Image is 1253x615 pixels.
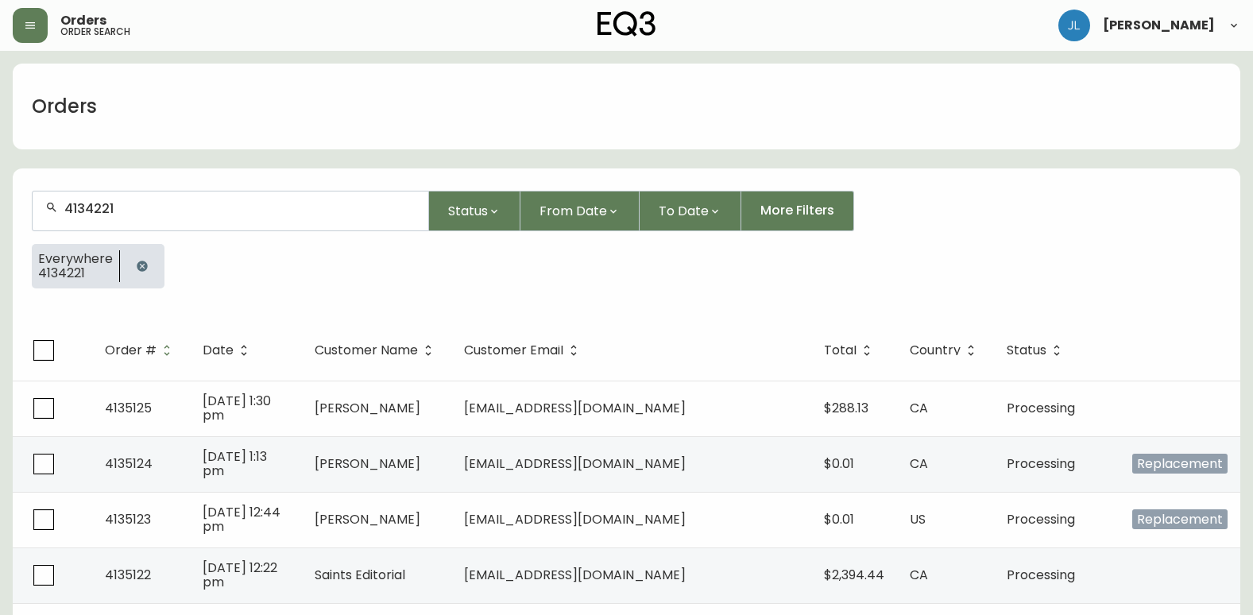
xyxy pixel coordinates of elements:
span: [PERSON_NAME] [315,454,420,473]
span: Date [203,346,234,355]
span: Replacement [1132,454,1228,474]
span: Processing [1007,454,1075,473]
span: [DATE] 12:44 pm [203,503,280,536]
span: Country [910,346,961,355]
span: CA [910,454,928,473]
span: Order # [105,343,177,358]
span: [EMAIL_ADDRESS][DOMAIN_NAME] [464,399,686,417]
span: 4135122 [105,566,151,584]
span: [EMAIL_ADDRESS][DOMAIN_NAME] [464,566,686,584]
span: Total [824,343,877,358]
img: 1c9c23e2a847dab86f8017579b61559c [1058,10,1090,41]
span: $2,394.44 [824,566,884,584]
span: [EMAIL_ADDRESS][DOMAIN_NAME] [464,510,686,528]
span: Customer Email [464,343,584,358]
span: Replacement [1132,509,1228,529]
span: Everywhere [38,252,113,266]
span: Customer Name [315,346,418,355]
span: $0.01 [824,454,854,473]
input: Search [64,201,416,216]
span: [PERSON_NAME] [315,510,420,528]
img: logo [597,11,656,37]
span: 4135124 [105,454,153,473]
span: Orders [60,14,106,27]
span: Total [824,346,857,355]
span: More Filters [760,202,834,219]
span: To Date [659,201,709,221]
span: Status [1007,346,1046,355]
span: Processing [1007,510,1075,528]
button: To Date [640,191,741,231]
span: Country [910,343,981,358]
span: [PERSON_NAME] [315,399,420,417]
span: $0.01 [824,510,854,528]
button: Status [429,191,520,231]
span: 4134221 [38,266,113,280]
span: From Date [539,201,607,221]
span: [PERSON_NAME] [1103,19,1215,32]
span: [EMAIL_ADDRESS][DOMAIN_NAME] [464,454,686,473]
span: 4135125 [105,399,152,417]
span: 4135123 [105,510,151,528]
span: [DATE] 1:13 pm [203,447,267,480]
span: Customer Name [315,343,439,358]
span: CA [910,566,928,584]
button: More Filters [741,191,854,231]
span: Order # [105,346,157,355]
span: Status [1007,343,1067,358]
span: [DATE] 12:22 pm [203,559,277,591]
span: Processing [1007,399,1075,417]
span: CA [910,399,928,417]
span: $288.13 [824,399,868,417]
span: Saints Editorial [315,566,405,584]
span: Customer Email [464,346,563,355]
h1: Orders [32,93,97,120]
span: [DATE] 1:30 pm [203,392,271,424]
span: Processing [1007,566,1075,584]
span: Status [448,201,488,221]
span: US [910,510,926,528]
span: Date [203,343,254,358]
h5: order search [60,27,130,37]
button: From Date [520,191,640,231]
